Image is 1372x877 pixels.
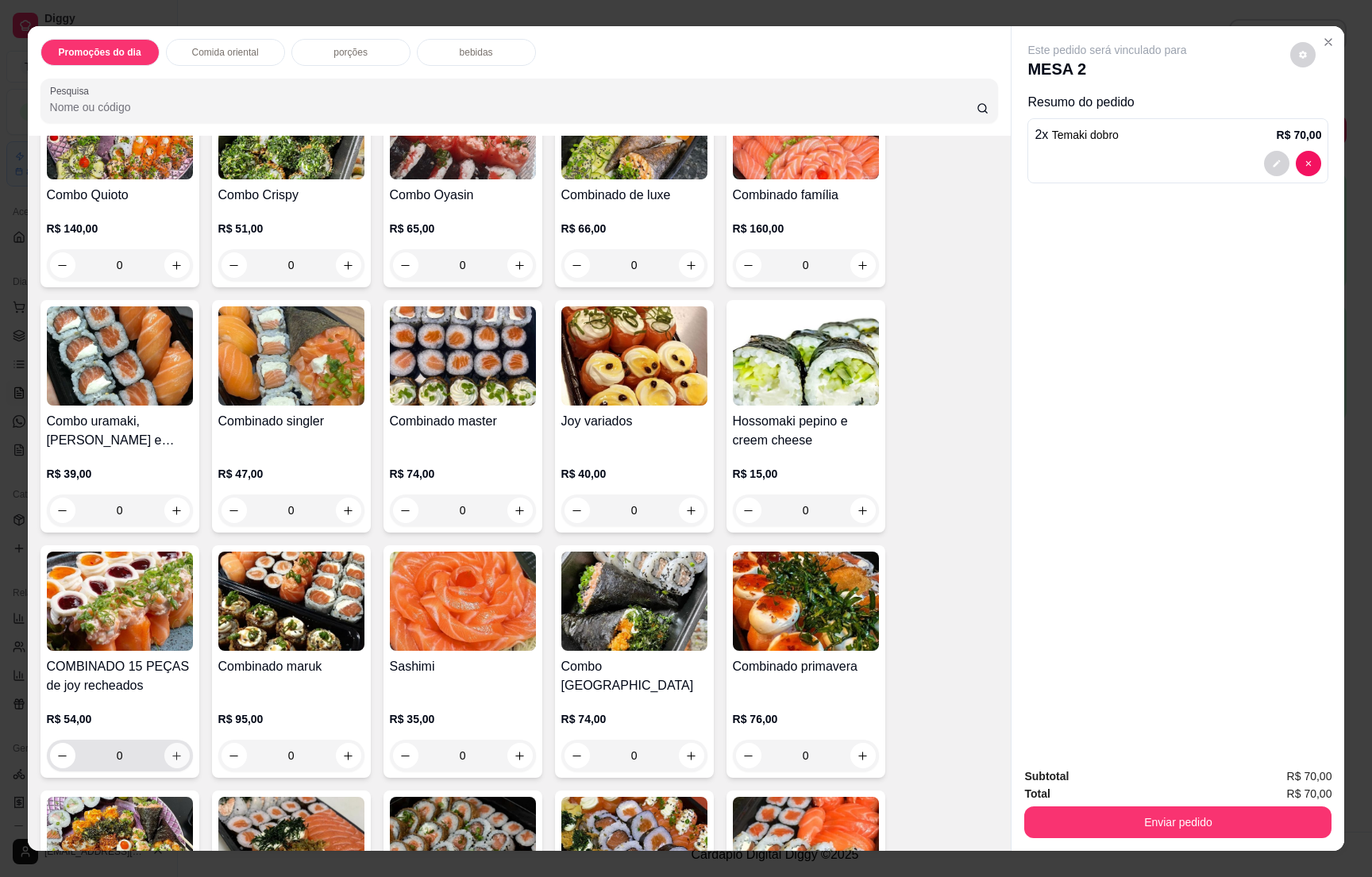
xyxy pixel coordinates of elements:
button: increase-product-quantity [164,252,190,278]
button: decrease-product-quantity [222,743,247,768]
p: R$ 66,00 [561,221,707,237]
button: decrease-product-quantity [50,743,75,768]
p: porções [333,46,368,59]
button: decrease-product-quantity [393,743,418,768]
button: increase-product-quantity [679,743,704,768]
h4: Combo [GEOGRAPHIC_DATA] [561,657,707,695]
img: product-image [733,552,879,651]
strong: Subtotal [1024,770,1069,783]
p: Resumo do pedido [1027,93,1328,112]
p: 2 x [1035,125,1118,144]
h4: Combinado de luxe [561,186,707,205]
img: product-image [47,306,193,406]
p: R$ 47,00 [218,466,364,482]
button: increase-product-quantity [336,498,361,523]
button: decrease-product-quantity [736,252,761,278]
button: decrease-product-quantity [565,252,590,278]
button: increase-product-quantity [507,498,533,523]
p: R$ 39,00 [47,466,193,482]
p: bebidas [460,46,493,59]
p: MESA 2 [1027,58,1186,80]
p: R$ 74,00 [561,711,707,727]
img: product-image [390,306,536,406]
p: R$ 160,00 [733,221,879,237]
h4: Joy variados [561,412,707,431]
button: decrease-product-quantity [736,498,761,523]
p: Este pedido será vinculado para [1027,42,1186,58]
h4: Sashimi [390,657,536,676]
button: increase-product-quantity [679,498,704,523]
button: decrease-product-quantity [565,498,590,523]
button: increase-product-quantity [336,743,361,768]
p: Promoções do dia [59,46,141,59]
h4: Combo uramaki, [PERSON_NAME] e niguiri [47,412,193,450]
button: decrease-product-quantity [50,252,75,278]
button: Close [1316,29,1341,55]
button: increase-product-quantity [507,743,533,768]
p: R$ 35,00 [390,711,536,727]
button: increase-product-quantity [336,252,361,278]
label: Pesquisa [50,84,94,98]
p: Comida oriental [192,46,259,59]
h4: Combo Quioto [47,186,193,205]
img: product-image [561,306,707,406]
img: product-image [390,552,536,651]
button: increase-product-quantity [850,743,876,768]
img: product-image [218,306,364,406]
p: R$ 74,00 [390,466,536,482]
button: increase-product-quantity [164,743,190,768]
img: product-image [218,552,364,651]
p: R$ 15,00 [733,466,879,482]
p: R$ 70,00 [1277,127,1322,143]
button: decrease-product-quantity [1296,151,1321,176]
button: decrease-product-quantity [1290,42,1316,67]
input: Pesquisa [50,99,977,115]
button: decrease-product-quantity [393,252,418,278]
p: R$ 140,00 [47,221,193,237]
button: decrease-product-quantity [565,743,590,768]
p: R$ 65,00 [390,221,536,237]
button: decrease-product-quantity [393,498,418,523]
p: R$ 51,00 [218,221,364,237]
button: decrease-product-quantity [222,252,247,278]
button: decrease-product-quantity [1264,151,1289,176]
button: increase-product-quantity [850,252,876,278]
h4: Combo Oyasin [390,186,536,205]
button: decrease-product-quantity [50,498,75,523]
h4: Combo Crispy [218,186,364,205]
button: increase-product-quantity [679,252,704,278]
h4: Combinado master [390,412,536,431]
button: decrease-product-quantity [736,743,761,768]
p: R$ 40,00 [561,466,707,482]
img: product-image [47,552,193,651]
span: R$ 70,00 [1287,785,1332,802]
p: R$ 95,00 [218,711,364,727]
button: decrease-product-quantity [222,498,247,523]
h4: Combinado singler [218,412,364,431]
p: R$ 76,00 [733,711,879,727]
button: increase-product-quantity [850,498,876,523]
h4: Combinado maruk [218,657,364,676]
h4: Combinado família [733,186,879,205]
p: R$ 54,00 [47,711,193,727]
h4: COMBINADO 15 PEÇAS de joy recheados [47,657,193,695]
span: R$ 70,00 [1287,767,1332,785]
button: Enviar pedido [1024,806,1332,838]
button: increase-product-quantity [164,498,190,523]
h4: Combinado primavera [733,657,879,676]
h4: Hossomaki pepino e creem cheese [733,412,879,450]
span: Temaki dobro [1052,129,1119,141]
img: product-image [733,306,879,406]
img: product-image [561,552,707,651]
strong: Total [1024,787,1050,800]
button: increase-product-quantity [507,252,533,278]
